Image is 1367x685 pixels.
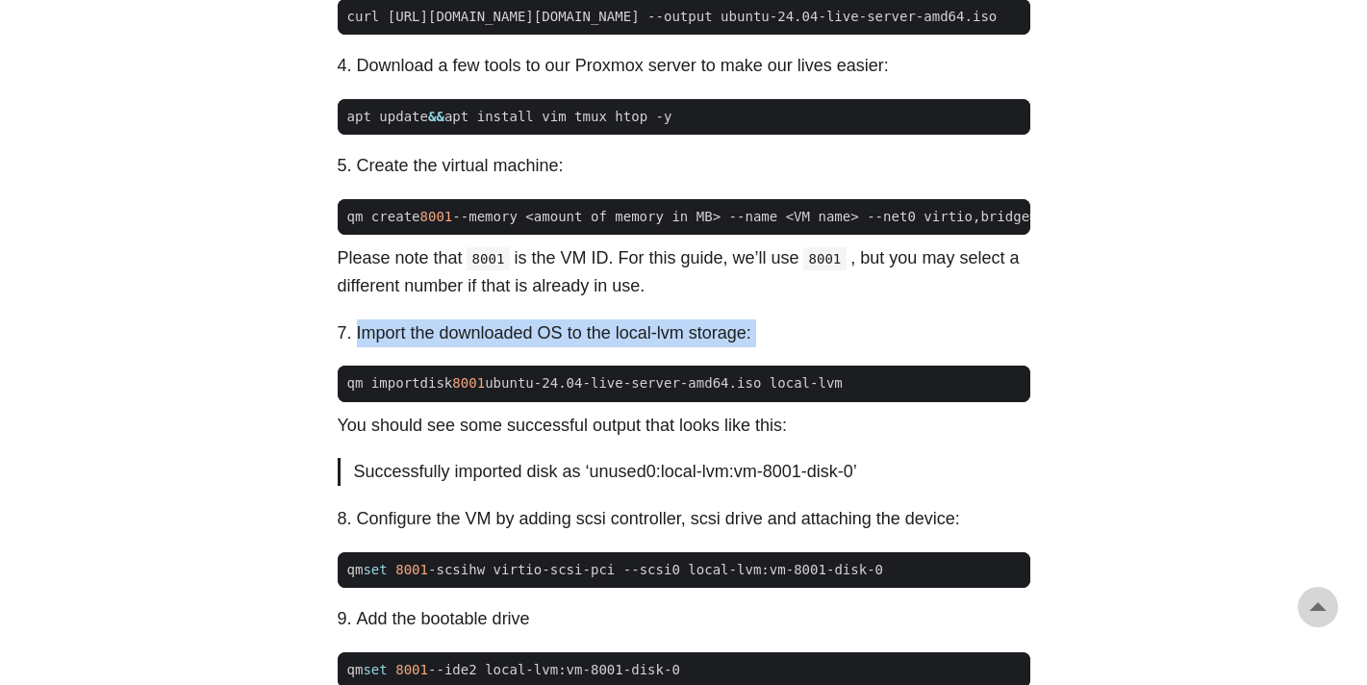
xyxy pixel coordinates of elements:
[357,152,1030,180] li: Create the virtual machine:
[338,560,894,580] span: qm -scsihw virtio-scsi-pci --scsi0 local-lvm:vm-8001-disk-0
[803,247,848,270] code: 8001
[338,373,852,393] span: qm importdisk ubuntu-24.04-live-server-amd64.iso local-lvm
[338,207,1088,227] span: qm create --memory <amount of memory in MB> --name <VM name> --net0 virtio,bridge vmbr0
[452,375,485,391] span: 8001
[420,209,453,224] span: 8001
[338,107,682,127] span: apt update apt install vim tmux htop -y
[338,660,690,680] span: qm --ide2 local-lvm:vm-8001-disk-0
[357,505,1030,533] li: Configure the VM by adding scsi controller, scsi drive and attaching the device:
[1029,209,1037,224] span: =
[363,562,387,577] span: set
[1298,587,1338,627] a: go to top
[357,319,1030,347] li: Import the downloaded OS to the local-lvm storage:
[357,52,1030,80] li: Download a few tools to our Proxmox server to make our lives easier:
[395,562,428,577] span: 8001
[338,7,1007,27] span: curl [URL][DOMAIN_NAME][DOMAIN_NAME] --output ubuntu-24.04-live-server-amd64.iso
[395,662,428,677] span: 8001
[428,109,444,124] span: &&
[338,244,1030,300] p: Please note that is the VM ID. For this guide, we’ll use , but you may select a different number ...
[363,662,387,677] span: set
[354,458,1017,486] p: Successfully imported disk as ‘unused0:local-lvm:vm-8001-disk-0’
[467,247,511,270] code: 8001
[338,412,1030,440] p: You should see some successful output that looks like this:
[357,605,1030,633] li: Add the bootable drive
